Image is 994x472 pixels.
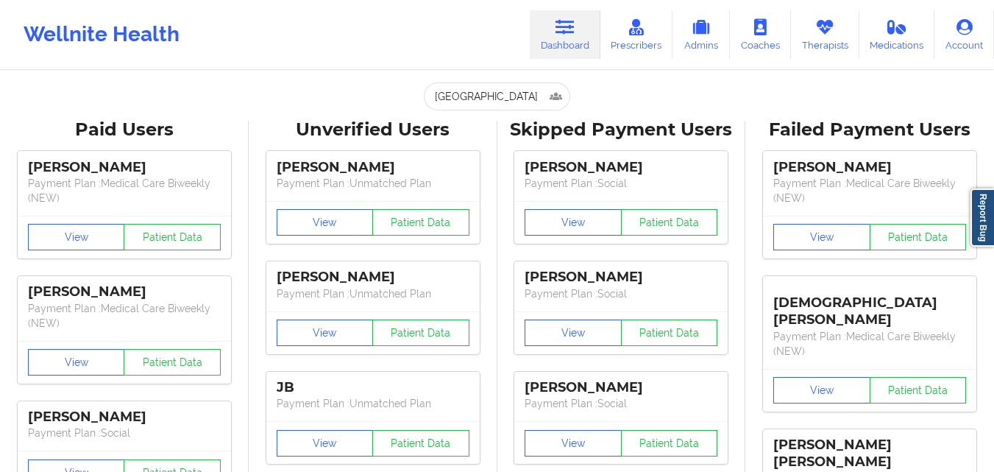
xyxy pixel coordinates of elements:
div: [PERSON_NAME] [PERSON_NAME] [773,437,966,471]
button: View [773,224,870,250]
div: Paid Users [10,119,238,141]
a: Account [934,10,994,59]
div: [PERSON_NAME] [277,269,469,286]
button: Patient Data [124,224,221,250]
a: Report Bug [970,189,994,247]
p: Payment Plan : Medical Care Biweekly (NEW) [28,301,221,331]
p: Payment Plan : Unmatched Plan [277,396,469,411]
button: View [277,430,374,457]
p: Payment Plan : Social [525,176,717,191]
button: Patient Data [372,320,469,346]
div: [PERSON_NAME] [773,159,966,176]
div: [PERSON_NAME] [525,269,717,286]
button: View [28,224,125,250]
button: Patient Data [621,209,718,236]
div: [PERSON_NAME] [525,379,717,396]
p: Payment Plan : Medical Care Biweekly (NEW) [28,176,221,205]
p: Payment Plan : Medical Care Biweekly (NEW) [773,329,966,359]
a: Prescribers [600,10,673,59]
p: Payment Plan : Social [28,426,221,440]
button: View [525,320,622,346]
div: Skipped Payment Users [508,119,736,141]
p: Payment Plan : Social [525,396,717,411]
button: Patient Data [372,430,469,457]
div: [PERSON_NAME] [28,409,221,426]
p: Payment Plan : Unmatched Plan [277,176,469,191]
button: View [773,377,870,404]
button: Patient Data [870,377,967,404]
div: Failed Payment Users [756,119,984,141]
a: Admins [672,10,730,59]
div: [PERSON_NAME] [277,159,469,176]
div: [PERSON_NAME] [28,283,221,300]
button: Patient Data [870,224,967,250]
a: Dashboard [530,10,600,59]
a: Therapists [791,10,859,59]
div: [PERSON_NAME] [28,159,221,176]
p: Payment Plan : Unmatched Plan [277,286,469,301]
p: Payment Plan : Social [525,286,717,301]
button: Patient Data [621,320,718,346]
div: [DEMOGRAPHIC_DATA][PERSON_NAME] [773,283,966,328]
button: Patient Data [621,430,718,457]
a: Medications [859,10,935,59]
div: Unverified Users [259,119,487,141]
div: JB [277,379,469,396]
button: Patient Data [372,209,469,236]
button: View [525,209,622,236]
button: View [525,430,622,457]
button: View [277,209,374,236]
button: View [277,320,374,346]
button: Patient Data [124,349,221,376]
button: View [28,349,125,376]
a: Coaches [730,10,791,59]
div: [PERSON_NAME] [525,159,717,176]
p: Payment Plan : Medical Care Biweekly (NEW) [773,176,966,205]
